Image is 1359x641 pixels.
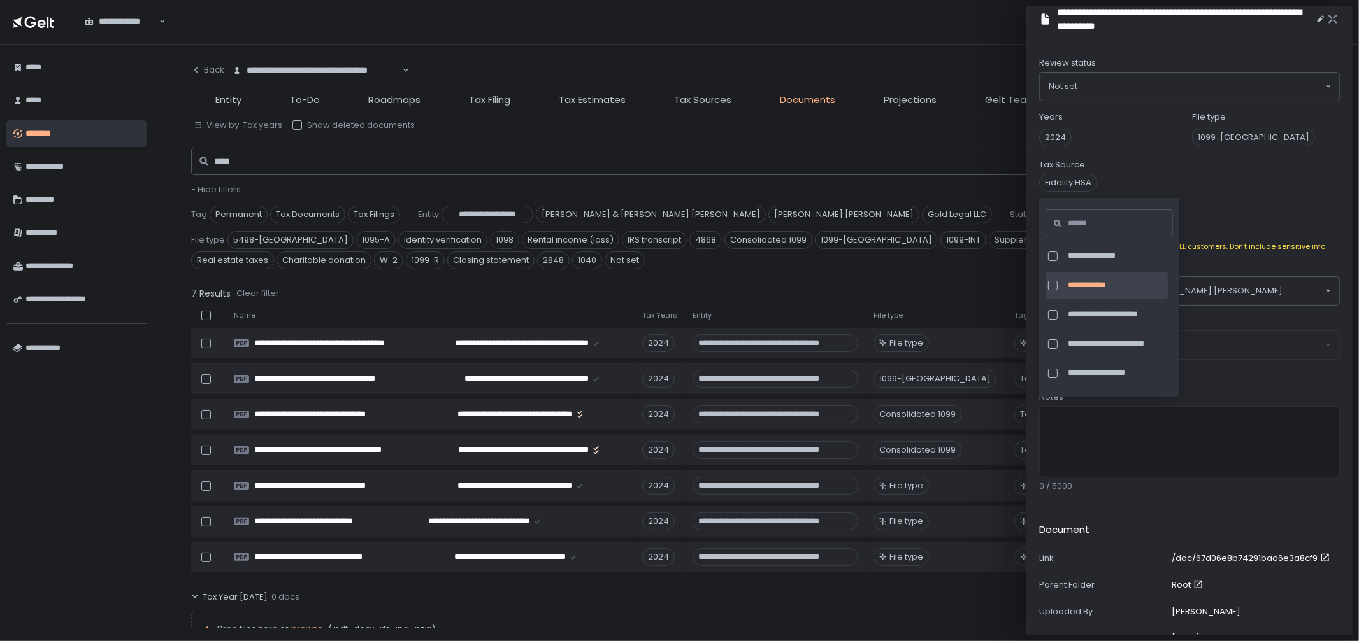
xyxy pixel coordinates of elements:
span: Closing statement [447,251,535,269]
span: Tax Filings [348,206,400,223]
div: 2024 [642,334,675,352]
span: [PERSON_NAME] [PERSON_NAME] [768,206,919,223]
span: Charitable donation [277,251,371,269]
span: Tax Documents [1014,441,1089,459]
span: Tag [1014,311,1028,320]
span: File type [889,480,923,491]
input: Search for option [1077,80,1324,93]
div: Link [1039,553,1167,564]
div: Parent Folder [1039,579,1167,591]
div: Uploaded By [1039,606,1167,617]
span: 5498-[GEOGRAPHIC_DATA] [227,231,354,249]
div: [PERSON_NAME] [1172,606,1240,617]
a: Root [1172,579,1206,591]
a: /doc/67d06e8b74291bad6e3a8cf9 [1172,553,1333,564]
div: 2024 [642,370,675,388]
span: 1095-A [356,231,396,249]
span: Rental income (loss) [522,231,619,249]
span: Entity [693,311,712,320]
div: Search for option [1040,73,1339,101]
div: 2024 [642,548,675,566]
span: 1099-R [406,251,445,269]
div: Back [191,64,224,76]
span: Identity verification [398,231,487,249]
div: 0 / 5000 [1039,481,1340,492]
span: Tax Estimates [559,93,626,108]
span: Tax Documents [1014,370,1089,388]
label: Tax Source [1039,159,1085,171]
span: Tax Filing [469,93,510,108]
div: Clear filter [236,288,279,299]
label: File type [1192,111,1226,123]
label: Years [1039,111,1063,123]
button: - Hide filters [191,184,241,195]
span: Real estate taxes [191,251,274,269]
span: Tax Documents [1014,405,1089,423]
span: 4868 [689,231,722,249]
div: Search for option [224,57,409,84]
span: File type [191,234,225,246]
div: Consolidated 1099 [874,405,961,423]
span: Permanent [210,206,268,223]
input: Search for option [157,15,158,28]
span: Tag [191,209,207,220]
span: [PERSON_NAME] & [PERSON_NAME] [PERSON_NAME] [536,206,766,223]
div: 2024 [642,512,675,530]
span: Tax Sources [674,93,731,108]
span: Name [234,311,255,320]
span: Tax Years [642,311,677,320]
span: Tax Documents [270,206,345,223]
span: Not set [1049,80,1077,93]
h2: Document [1039,523,1089,537]
span: W-2 [374,251,403,269]
span: Tax Year [DATE] [203,591,268,603]
span: File type [889,551,923,563]
span: Roadmaps [368,93,421,108]
div: 2024 [642,405,675,423]
span: IRS transcript [622,231,687,249]
span: To-Do [290,93,320,108]
span: File type [889,337,923,349]
p: Drop files here or [217,623,1330,635]
span: - Hide filters [191,183,241,195]
span: 1040 [572,251,602,269]
span: File type [874,311,903,320]
div: Search for option [1040,277,1339,305]
span: Projections [884,93,937,108]
div: Consolidated 1099 [874,441,961,459]
span: 1098 [490,231,519,249]
button: View by: Tax years [194,120,282,131]
span: Consolidated 1099 [724,231,812,249]
span: Documents [780,93,835,108]
span: 7 Results [191,287,231,300]
span: Notes [1039,391,1063,403]
div: Fidelity HSA [1039,174,1097,192]
span: 2024 [1039,129,1072,146]
span: Statuses [1010,209,1046,220]
span: browse [291,623,323,635]
button: browse [291,623,323,635]
span: Supplemental statement [989,231,1104,249]
span: Review status [1039,57,1096,69]
button: Clear filter [236,287,280,300]
span: 1099-[GEOGRAPHIC_DATA] [1192,129,1315,146]
span: Not set [605,251,645,269]
span: File type [889,516,923,527]
span: 0 docs [271,591,299,603]
input: Search for option [1283,285,1324,297]
span: 1099-INT [940,231,986,249]
div: 1099-[GEOGRAPHIC_DATA] [874,370,996,388]
span: Gelt Team [985,93,1036,108]
span: (.pdf, .docx, .xls, .jpg, .png) [326,623,435,635]
div: 2024 [642,441,675,459]
div: Note: Group/tag options are visible to ALL customers. Don't include sensitive info [1039,242,1340,251]
div: 2024 [642,477,675,495]
span: 1099-[GEOGRAPHIC_DATA] [815,231,938,249]
span: 2848 [537,251,570,269]
span: Entity [215,93,241,108]
span: Gold Legal LLC [922,206,992,223]
div: Search for option [76,8,166,35]
span: Entity [418,209,439,220]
